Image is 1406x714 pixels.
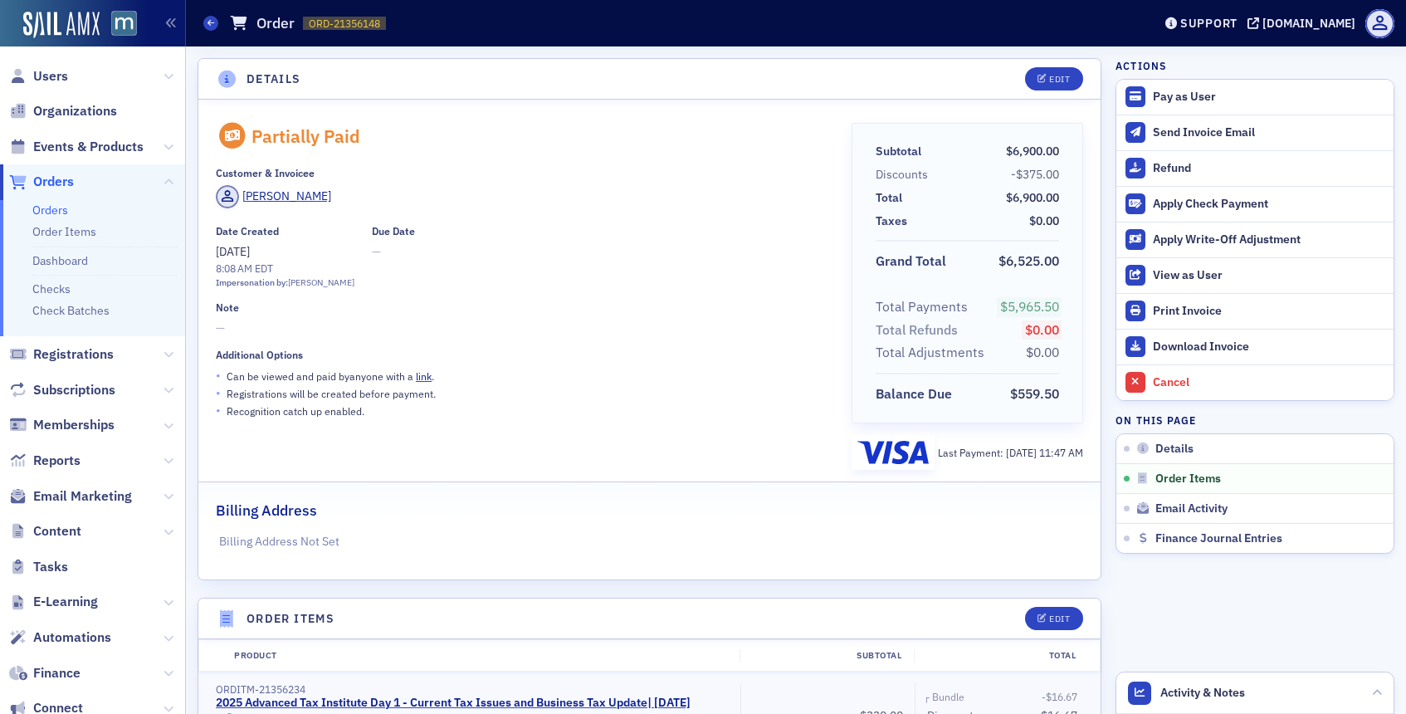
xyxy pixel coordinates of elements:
[876,213,913,230] span: Taxes
[372,225,415,237] div: Due Date
[216,683,729,696] div: ORDITM-21356234
[1155,531,1282,546] span: Finance Journal Entries
[876,166,928,183] div: Discounts
[216,276,288,288] span: Impersonation by:
[876,189,908,207] span: Total
[1116,80,1394,115] button: Pay as User
[33,664,81,682] span: Finance
[33,558,68,576] span: Tasks
[33,487,132,506] span: Email Marketing
[1116,329,1394,364] a: Download Invoice
[1155,442,1194,457] span: Details
[1116,257,1394,293] button: View as User
[251,125,360,147] div: Partially Paid
[32,203,68,218] a: Orders
[857,441,929,464] img: visa
[9,416,115,434] a: Memberships
[1116,115,1394,150] button: Send Invoice Email
[1155,501,1228,516] span: Email Activity
[416,369,432,383] a: link
[9,452,81,470] a: Reports
[914,649,1088,663] div: Total
[227,369,434,384] p: Can be viewed and paid by anyone with a .
[1025,607,1082,630] button: Edit
[216,500,317,521] h2: Billing Address
[1116,58,1167,73] h4: Actions
[1006,446,1039,459] span: [DATE]
[9,558,68,576] a: Tasks
[9,522,81,540] a: Content
[1049,614,1070,624] div: Edit
[1180,16,1238,31] div: Support
[1025,321,1059,338] span: $0.00
[1006,144,1059,159] span: $6,900.00
[9,664,81,682] a: Finance
[1153,375,1385,390] div: Cancel
[9,102,117,120] a: Organizations
[33,381,115,399] span: Subscriptions
[1000,298,1059,315] span: $5,965.50
[33,345,114,364] span: Registrations
[9,345,114,364] a: Registrations
[1365,9,1394,38] span: Profile
[1010,385,1059,402] span: $559.50
[252,262,273,275] span: EDT
[33,522,81,540] span: Content
[33,593,98,611] span: E-Learning
[216,167,315,179] div: Customer & Invoicee
[876,166,934,183] span: Discounts
[876,297,968,317] div: Total Payments
[33,102,117,120] span: Organizations
[876,143,921,160] div: Subtotal
[242,188,331,205] div: [PERSON_NAME]
[1042,690,1077,703] span: -$16.67
[1029,213,1059,228] span: $0.00
[216,384,221,402] span: •
[216,696,691,711] a: 2025 Advanced Tax Institute Day 1 - Current Tax Issues and Business Tax Update| [DATE]
[227,403,364,418] p: Recognition catch up enabled.
[1153,125,1385,140] div: Send Invoice Email
[1039,446,1083,459] span: 11:47 AM
[1116,150,1394,186] button: Refund
[9,173,74,191] a: Orders
[1116,293,1394,329] a: Print Invoice
[216,185,331,208] a: [PERSON_NAME]
[1247,17,1361,29] button: [DOMAIN_NAME]
[33,416,115,434] span: Memberships
[938,445,1083,460] div: Last Payment:
[1153,268,1385,283] div: View as User
[33,628,111,647] span: Automations
[876,384,958,404] span: Balance Due
[1049,75,1070,84] div: Edit
[1006,190,1059,205] span: $6,900.00
[1116,222,1394,257] button: Apply Write-Off Adjustment
[9,628,111,647] a: Automations
[216,320,828,337] span: —
[1155,472,1221,487] span: Order Items
[1160,684,1245,702] span: Activity & Notes
[876,189,902,207] div: Total
[9,593,98,611] a: E-Learning
[32,281,71,296] a: Checks
[932,689,964,704] div: Bundle
[932,689,970,704] span: Bundle
[1116,186,1394,222] button: Apply Check Payment
[1025,67,1082,90] button: Edit
[9,67,68,86] a: Users
[876,343,984,363] div: Total Adjustments
[219,533,1081,550] p: Billing Address Not Set
[222,649,740,663] div: Product
[216,349,303,361] div: Additional Options
[227,386,436,401] p: Registrations will be created before payment.
[876,384,952,404] div: Balance Due
[9,138,144,156] a: Events & Products
[924,692,929,705] span: ┌
[216,262,252,275] time: 8:08 AM
[33,138,144,156] span: Events & Products
[1116,413,1394,428] h4: On this page
[33,173,74,191] span: Orders
[9,487,132,506] a: Email Marketing
[876,143,927,160] span: Subtotal
[216,244,250,259] span: [DATE]
[1153,232,1385,247] div: Apply Write-Off Adjustment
